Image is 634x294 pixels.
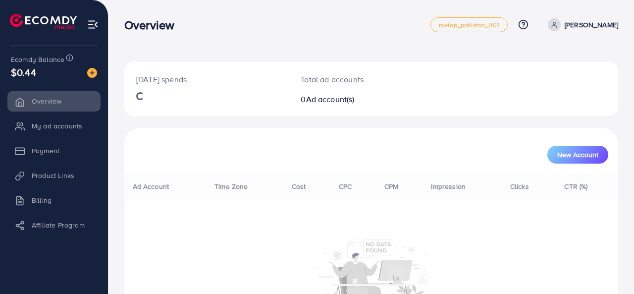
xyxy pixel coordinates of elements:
[544,18,618,31] a: [PERSON_NAME]
[301,95,400,104] h2: 0
[136,73,277,85] p: [DATE] spends
[10,14,77,29] img: logo
[87,68,97,78] img: image
[87,19,99,30] img: menu
[557,151,598,158] span: New Account
[301,73,400,85] p: Total ad accounts
[306,94,355,105] span: Ad account(s)
[11,55,64,64] span: Ecomdy Balance
[565,19,618,31] p: [PERSON_NAME]
[124,18,182,32] h3: Overview
[547,146,608,164] button: New Account
[439,22,499,28] span: metap_pakistan_001
[430,17,508,32] a: metap_pakistan_001
[11,65,36,79] span: $0.44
